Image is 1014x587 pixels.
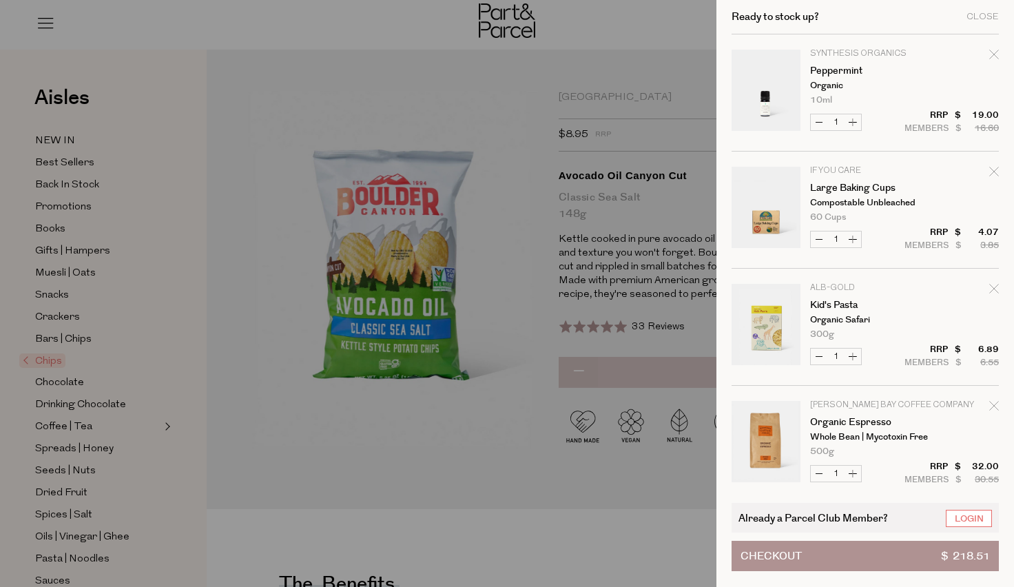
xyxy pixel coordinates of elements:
[827,114,845,130] input: QTY Peppermint
[810,418,917,427] a: Organic Espresso
[810,183,917,193] a: Large Baking Cups
[810,300,917,310] a: Kid's Pasta
[810,401,917,409] p: [PERSON_NAME] Bay Coffee Company
[989,399,999,418] div: Remove Organic Espresso
[810,198,917,207] p: Compostable Unbleached
[810,81,917,90] p: Organic
[732,541,999,571] button: Checkout$ 218.51
[810,96,832,105] span: 10ml
[741,542,802,570] span: Checkout
[827,231,845,247] input: QTY Large Baking Cups
[738,510,888,526] span: Already a Parcel Club Member?
[827,466,845,482] input: QTY Organic Espresso
[941,542,990,570] span: $ 218.51
[989,282,999,300] div: Remove Kid's Pasta
[810,284,917,292] p: Alb-Gold
[810,213,846,222] span: 60 Cups
[810,50,917,58] p: Synthesis Organics
[810,316,917,325] p: Organic Safari
[810,330,834,339] span: 300g
[946,510,992,527] a: Login
[827,349,845,364] input: QTY Kid's Pasta
[989,48,999,66] div: Remove Peppermint
[966,12,999,21] div: Close
[810,167,917,175] p: If You Care
[810,66,917,76] a: Peppermint
[810,433,917,442] p: Whole Bean | Mycotoxin Free
[989,165,999,183] div: Remove Large Baking Cups
[810,447,834,456] span: 500g
[732,12,819,22] h2: Ready to stock up?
